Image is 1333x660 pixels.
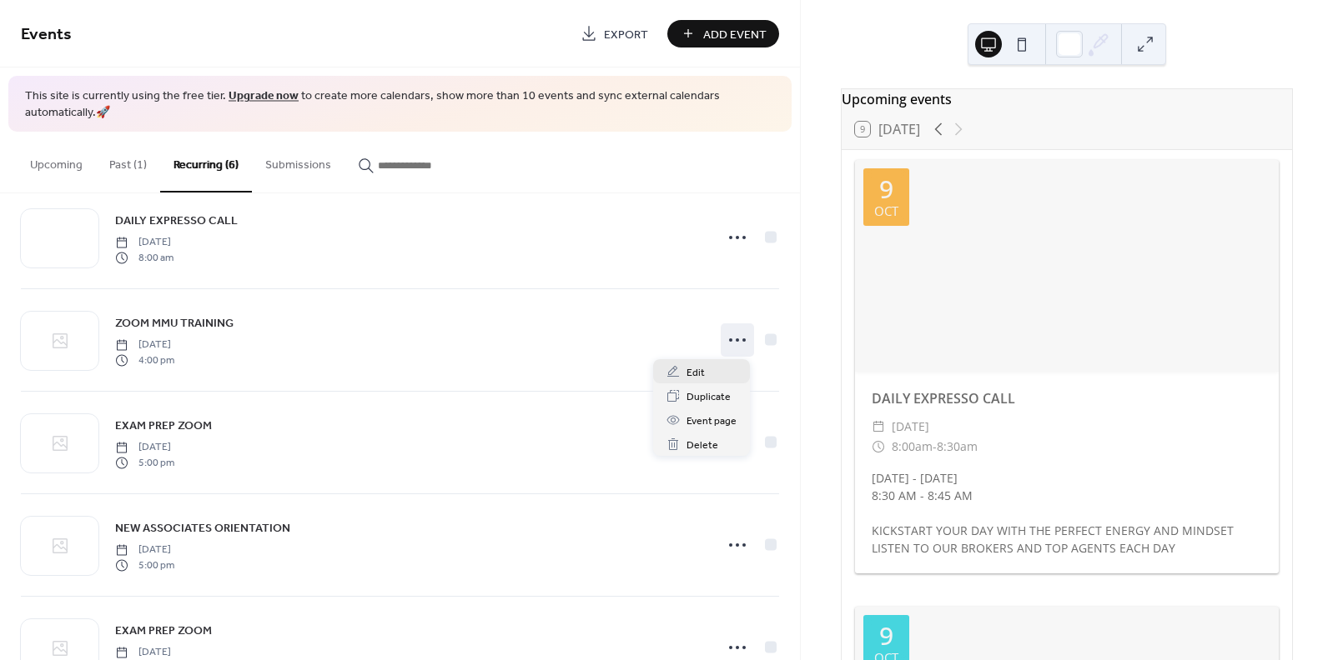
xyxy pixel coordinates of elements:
span: This site is currently using the free tier. to create more calendars, show more than 10 events an... [25,88,775,121]
span: ZOOM MMU TRAINING [115,315,234,332]
span: [DATE] [115,645,174,660]
div: ​ [872,437,885,457]
span: DAILY EXPRESSO CALL [115,212,238,230]
div: [DATE] - [DATE] 8:30 AM - 8:45 AM KICKSTART YOUR DAY WITH THE PERFECT ENERGY AND MINDSET LISTEN T... [855,469,1279,557]
span: - [933,437,937,457]
div: 9 [879,623,893,648]
button: Recurring (6) [160,132,252,192]
span: 5:00 pm [115,557,174,572]
div: DAILY EXPRESSO CALL [855,388,1279,408]
a: NEW ASSOCIATES ORIENTATION [115,518,290,537]
span: 5:00 pm [115,455,174,470]
span: Events [21,18,72,51]
span: [DATE] [115,235,174,250]
div: 9 [879,177,893,202]
span: Delete [687,437,718,454]
div: ​ [872,417,885,437]
a: EXAM PREP ZOOM [115,416,212,435]
a: ZOOM MMU TRAINING [115,313,234,332]
span: 8:30am [937,437,978,457]
button: Add Event [667,20,779,47]
div: Oct [874,205,898,217]
span: Add Event [703,26,767,43]
a: DAILY EXPRESSO CALL [115,211,238,230]
span: [DATE] [115,542,174,557]
span: [DATE] [892,417,929,437]
button: Past (1) [96,132,160,191]
span: [DATE] [115,337,174,352]
button: Upcoming [17,132,96,191]
span: Edit [687,364,705,382]
a: Upgrade now [229,85,299,107]
div: Upcoming events [842,89,1292,109]
span: 8:00am [892,437,933,457]
span: 8:00 am [115,250,174,265]
a: EXAM PREP ZOOM [115,621,212,640]
span: EXAM PREP ZOOM [115,622,212,640]
span: Duplicate [687,388,731,406]
span: Event page [687,412,737,430]
span: [DATE] [115,440,174,455]
span: Export [604,26,648,43]
span: EXAM PREP ZOOM [115,417,212,435]
span: 4:00 pm [115,352,174,367]
a: Export [568,20,661,47]
span: NEW ASSOCIATES ORIENTATION [115,520,290,537]
button: Submissions [252,132,345,191]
